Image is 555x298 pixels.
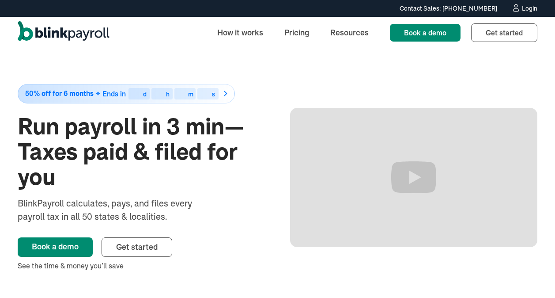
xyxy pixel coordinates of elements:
[212,91,215,97] div: s
[188,91,193,97] div: m
[290,108,538,247] iframe: Run Payroll in 3 min with BlinkPayroll
[18,260,265,271] div: See the time & money you’ll save
[323,23,376,42] a: Resources
[143,91,147,97] div: d
[25,90,94,97] span: 50% off for 6 months
[522,5,537,11] div: Login
[18,21,109,44] a: home
[102,89,126,98] span: Ends in
[390,24,461,42] a: Book a demo
[486,28,523,37] span: Get started
[18,114,265,190] h1: Run payroll in 3 min—Taxes paid & filed for you
[18,237,93,257] a: Book a demo
[277,23,316,42] a: Pricing
[471,23,537,42] a: Get started
[404,28,446,37] span: Book a demo
[166,91,170,97] div: h
[18,84,265,103] a: 50% off for 6 monthsEnds indhms
[400,4,497,13] div: Contact Sales: [PHONE_NUMBER]
[102,237,172,257] a: Get started
[116,242,158,252] span: Get started
[511,4,537,13] a: Login
[18,197,215,223] div: BlinkPayroll calculates, pays, and files every payroll tax in all 50 states & localities.
[210,23,270,42] a: How it works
